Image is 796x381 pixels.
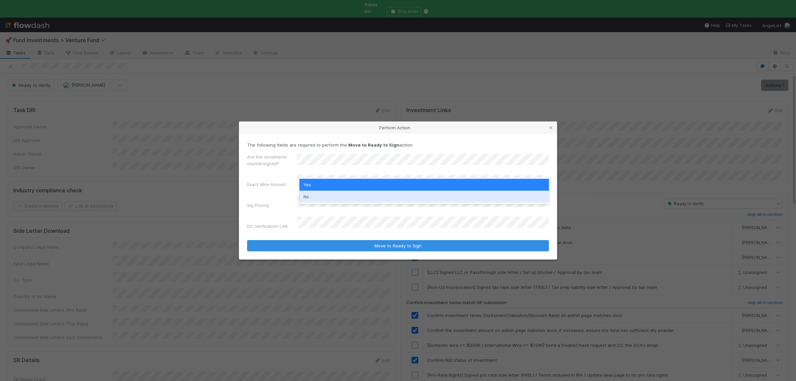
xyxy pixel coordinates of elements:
div: Yes [299,179,549,191]
label: Exact Wire Amount [247,181,286,188]
label: Sig Priority [247,202,269,209]
div: Perform Action [239,122,557,134]
button: Move to Ready to Sign [247,240,549,251]
div: No [299,191,549,203]
p: The following fields are required to perform the action: [247,142,549,148]
strong: Move to Ready to Sign [348,142,399,148]
label: DC Verification Link [247,223,288,229]
label: Are the documents countersigned? [247,154,297,167]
